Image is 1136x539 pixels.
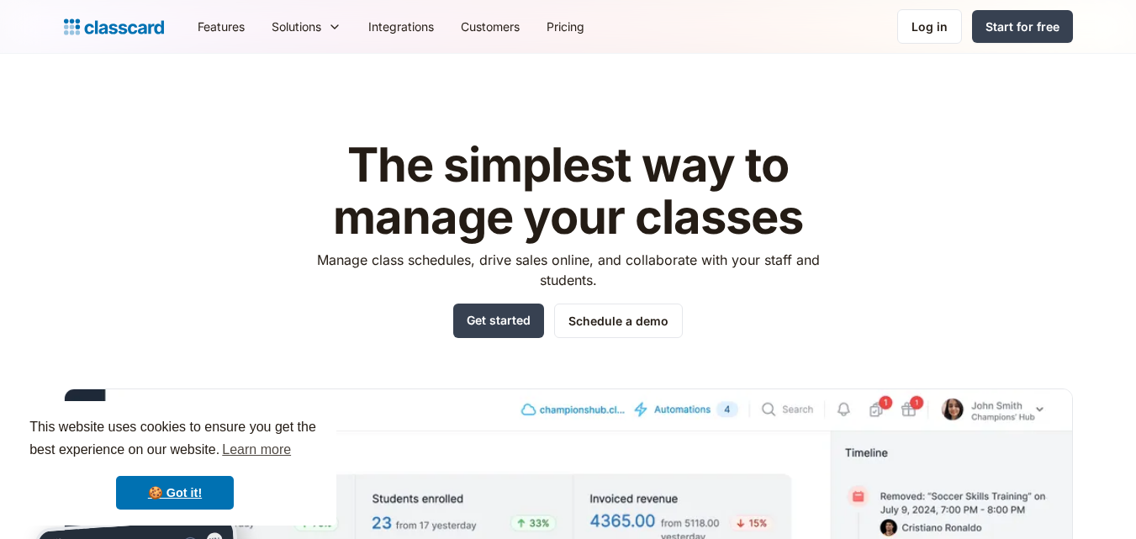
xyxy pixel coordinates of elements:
div: Solutions [258,8,355,45]
a: Customers [447,8,533,45]
h1: The simplest way to manage your classes [301,140,835,243]
a: Start for free [972,10,1073,43]
div: cookieconsent [13,401,336,526]
a: Get started [453,304,544,338]
a: dismiss cookie message [116,476,234,510]
a: home [64,15,164,39]
div: Log in [911,18,948,35]
a: Log in [897,9,962,44]
div: Solutions [272,18,321,35]
a: Pricing [533,8,598,45]
a: learn more about cookies [219,437,293,462]
a: Schedule a demo [554,304,683,338]
a: Features [184,8,258,45]
div: Start for free [985,18,1059,35]
a: Integrations [355,8,447,45]
span: This website uses cookies to ensure you get the best experience on our website. [29,417,320,462]
p: Manage class schedules, drive sales online, and collaborate with your staff and students. [301,250,835,290]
